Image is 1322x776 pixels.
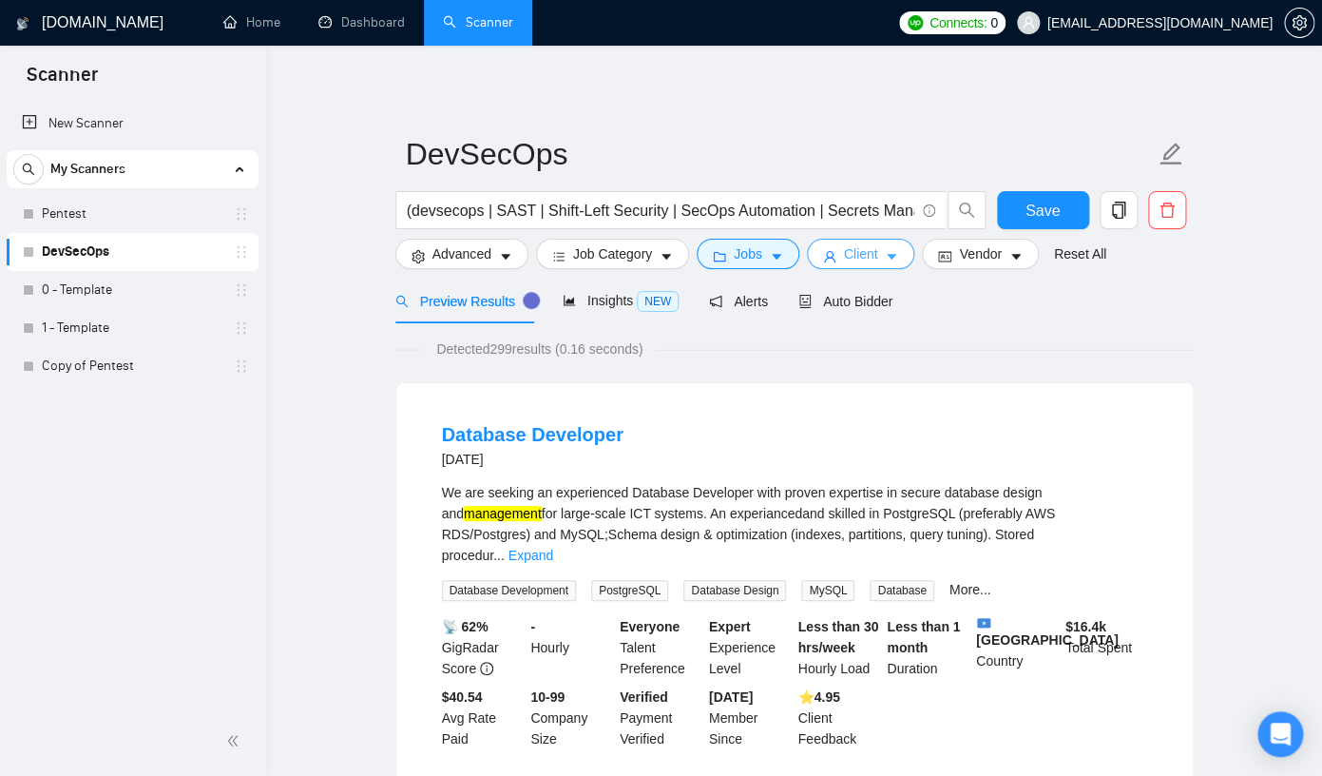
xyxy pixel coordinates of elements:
[442,580,576,601] span: Database Development
[948,202,985,219] span: search
[591,580,668,601] span: PostgreSQL
[620,619,680,634] b: Everyone
[552,249,565,263] span: bars
[223,14,280,30] a: homeHome
[412,249,425,263] span: setting
[536,239,689,269] button: barsJob Categorycaret-down
[1062,616,1151,679] div: Total Spent
[709,294,768,309] span: Alerts
[1284,15,1314,30] a: setting
[1149,202,1185,219] span: delete
[798,295,812,308] span: robot
[42,233,222,271] a: DevSecOps
[530,689,565,705] b: 10-99
[885,249,898,263] span: caret-down
[406,130,1155,178] input: Scanner name...
[442,448,623,471] div: [DATE]
[795,687,884,749] div: Client Feedback
[713,249,726,263] span: folder
[395,295,409,308] span: search
[563,293,679,308] span: Insights
[844,243,878,264] span: Client
[949,582,991,597] a: More...
[42,347,222,385] a: Copy of Pentest
[990,12,998,33] span: 0
[948,191,986,229] button: search
[13,154,44,184] button: search
[1101,202,1137,219] span: copy
[480,662,493,675] span: info-circle
[977,616,990,630] img: 🇸🇴
[923,204,935,217] span: info-circle
[432,243,491,264] span: Advanced
[1159,142,1183,166] span: edit
[318,14,405,30] a: dashboardDashboard
[637,291,679,312] span: NEW
[442,689,483,705] b: $40.54
[1025,199,1060,223] span: Save
[1009,249,1023,263] span: caret-down
[770,249,783,263] span: caret-down
[423,339,656,359] span: Detected 299 results (0.16 seconds)
[798,689,840,705] b: ⭐️ 4.95
[22,105,243,143] a: New Scanner
[443,14,513,30] a: searchScanner
[709,689,753,705] b: [DATE]
[234,244,249,260] span: holder
[798,294,892,309] span: Auto Bidder
[1065,619,1106,634] b: $ 16.4k
[226,731,245,750] span: double-left
[234,320,249,336] span: holder
[705,616,795,679] div: Experience Level
[11,61,113,101] span: Scanner
[620,689,668,705] b: Verified
[1022,16,1035,29] span: user
[959,243,1001,264] span: Vendor
[573,243,652,264] span: Job Category
[709,619,751,634] b: Expert
[807,239,915,269] button: userClientcaret-down
[616,616,705,679] div: Talent Preference
[705,687,795,749] div: Member Since
[1100,191,1138,229] button: copy
[14,163,43,176] span: search
[395,239,528,269] button: settingAdvancedcaret-down
[499,249,512,263] span: caret-down
[734,243,762,264] span: Jobs
[887,619,960,655] b: Less than 1 month
[42,309,222,347] a: 1 - Template
[395,294,532,309] span: Preview Results
[660,249,673,263] span: caret-down
[972,616,1062,679] div: Country
[527,687,616,749] div: Company Size
[442,424,623,445] a: Database Developer
[493,548,505,563] span: ...
[997,191,1089,229] button: Save
[7,150,259,385] li: My Scanners
[795,616,884,679] div: Hourly Load
[922,239,1038,269] button: idcardVendorcaret-down
[508,548,553,563] a: Expand
[16,9,29,39] img: logo
[234,359,249,374] span: holder
[234,282,249,298] span: holder
[929,12,987,33] span: Connects:
[823,249,836,263] span: user
[530,619,535,634] b: -
[709,295,722,308] span: notification
[798,619,879,655] b: Less than 30 hrs/week
[1285,15,1313,30] span: setting
[1257,711,1303,757] div: Open Intercom Messenger
[442,619,489,634] b: 📡 62%
[234,206,249,222] span: holder
[1148,191,1186,229] button: delete
[50,150,125,188] span: My Scanners
[938,249,951,263] span: idcard
[1284,8,1314,38] button: setting
[883,616,972,679] div: Duration
[438,687,527,749] div: Avg Rate Paid
[442,482,1147,566] div: We are seeking an experienced Database Developer with proven expertise in secure database design ...
[7,105,259,143] li: New Scanner
[407,199,914,223] input: Search Freelance Jobs...
[683,580,786,601] span: Database Design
